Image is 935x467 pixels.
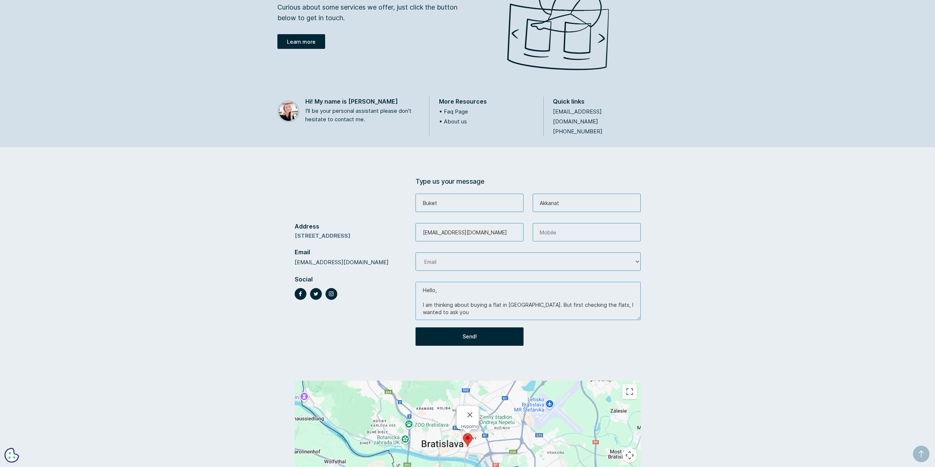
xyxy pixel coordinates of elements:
div: Email [295,247,310,257]
div: Social [295,274,313,284]
p: Curious about some services we offer, just click the button below to get in touch. [277,2,468,23]
a: • Faq Page [439,108,468,115]
h6: Type us your message [416,177,640,186]
button: Close [461,406,479,424]
a: [EMAIL_ADDRESS][DOMAIN_NAME] [295,259,389,266]
a: Learn more [277,34,325,49]
button: Map camera controls [622,448,637,463]
input: Your name [416,194,524,212]
input: Send! [416,327,524,346]
div: More Resources [439,97,487,107]
div: Quick links [553,97,585,107]
input: your@email.com [416,223,524,241]
p: I'll be your personal assistant please don't hesitate to contact me. [305,107,422,123]
button: Toggle fullscreen view [622,384,637,399]
a: [STREET_ADDRESS] [295,232,350,239]
div: Map pin showing location of Hypomo [463,433,472,447]
div: Hypomo [461,424,479,429]
form: Contact Form [416,194,640,346]
div: Hi! My name is [PERSON_NAME] [305,97,398,107]
input: Your last name [533,194,641,212]
a: [EMAIL_ADDRESS][DOMAIN_NAME] [553,108,602,125]
a: • About us [439,118,467,125]
input: Mobile [533,223,641,241]
a: [PHONE_NUMBER] [553,128,603,135]
button: Cookie Preferences [4,448,19,463]
div: Address [295,222,319,231]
